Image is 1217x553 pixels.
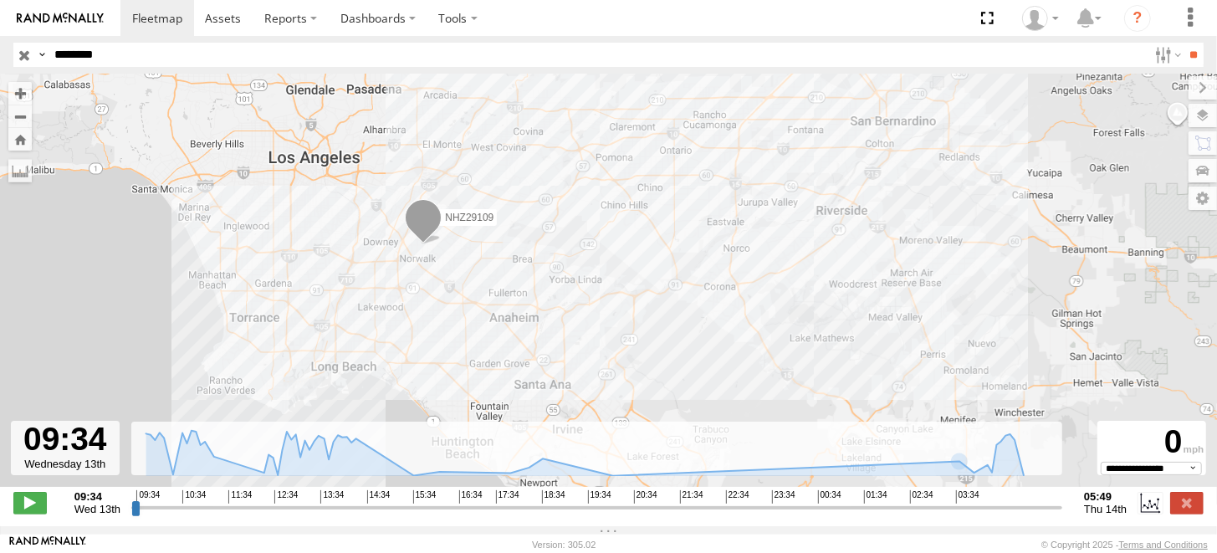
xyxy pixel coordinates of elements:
button: Zoom out [8,105,32,128]
button: Zoom in [8,82,32,105]
span: Thu 14th Aug 2025 [1084,503,1127,515]
a: Visit our Website [9,536,86,553]
label: Close [1170,492,1204,514]
span: 20:34 [634,490,657,504]
div: Version: 305.02 [532,540,596,550]
label: Map Settings [1189,187,1217,210]
label: Measure [8,159,32,182]
button: Zoom Home [8,128,32,151]
label: Search Query [35,43,49,67]
span: 11:34 [228,490,252,504]
span: 23:34 [772,490,795,504]
strong: 05:49 [1084,490,1127,503]
strong: 09:34 [74,490,120,503]
span: 15:34 [413,490,437,504]
span: 21:34 [680,490,703,504]
div: Zulema McIntosch [1016,6,1065,31]
span: Wed 13th Aug 2025 [74,503,120,515]
span: 14:34 [367,490,391,504]
a: Terms and Conditions [1119,540,1208,550]
span: 13:34 [320,490,344,504]
img: rand-logo.svg [17,13,104,24]
span: 09:34 [136,490,160,504]
i: ? [1124,5,1151,32]
label: Play/Stop [13,492,47,514]
div: 0 [1100,423,1204,461]
span: 16:34 [459,490,483,504]
span: 18:34 [542,490,565,504]
label: Search Filter Options [1148,43,1184,67]
span: 01:34 [864,490,887,504]
span: 00:34 [818,490,841,504]
span: 02:34 [910,490,933,504]
div: © Copyright 2025 - [1041,540,1208,550]
span: 12:34 [274,490,298,504]
span: NHZ29109 [445,211,493,223]
span: 17:34 [496,490,519,504]
span: 10:34 [182,490,206,504]
span: 22:34 [726,490,749,504]
span: 03:34 [956,490,979,504]
span: 19:34 [588,490,611,504]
